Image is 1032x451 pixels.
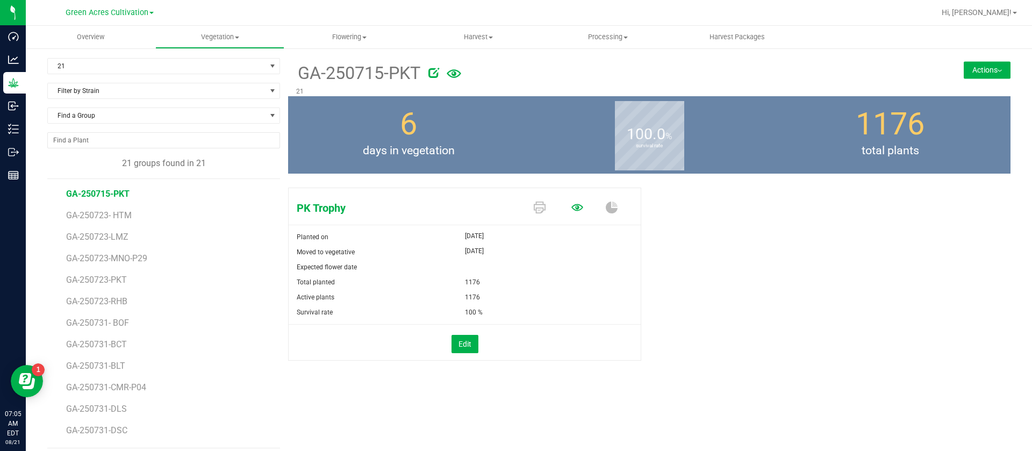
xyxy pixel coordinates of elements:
a: Harvest [414,26,543,48]
button: Edit [451,335,478,353]
group-info-box: Total number of plants [778,96,1002,174]
span: GA-250723-RHB [66,296,127,306]
b: survival rate [615,98,684,194]
span: GA-250723-MNO-P29 [66,253,147,263]
p: 08/21 [5,438,21,446]
span: Survival rate [297,309,333,316]
span: Vegetation [156,32,284,42]
span: total plants [770,142,1010,160]
a: Processing [543,26,673,48]
span: Processing [544,32,672,42]
inline-svg: Outbound [8,147,19,158]
iframe: Resource center [11,365,43,397]
span: Moved to vegetative [297,248,355,256]
button: Actions [964,61,1010,78]
span: select [266,59,279,74]
span: 1176 [465,275,480,290]
span: GA-250715-PKT [296,60,420,87]
group-info-box: Days in vegetation [296,96,521,174]
span: 21 [48,59,266,74]
span: [DATE] [465,245,484,257]
a: Overview [26,26,155,48]
group-info-box: Survival rate [537,96,762,174]
span: days in vegetation [288,142,529,160]
span: GA-250731- BOF [66,318,129,328]
p: 07:05 AM EDT [5,409,21,438]
span: GA-250723-LMZ [66,232,128,242]
a: Flowering [284,26,414,48]
span: 1176 [465,290,480,305]
span: Overview [62,32,119,42]
span: Green Acres Cultivation [66,8,148,17]
span: GA-250723-PKT [66,275,127,285]
span: GA-250731-CMR-P04 [66,382,146,392]
span: PK Trophy [289,200,523,216]
span: Active plants [297,293,334,301]
span: Hi, [PERSON_NAME]! [942,8,1012,17]
span: Planted on [297,233,328,241]
inline-svg: Inbound [8,101,19,111]
inline-svg: Dashboard [8,31,19,42]
p: 21 [296,87,882,96]
span: Harvest Packages [695,32,779,42]
span: Find a Group [48,108,266,123]
a: Harvest Packages [672,26,802,48]
span: 6 [400,106,417,142]
inline-svg: Grow [8,77,19,88]
input: NO DATA FOUND [48,133,279,148]
span: 100 % [465,305,483,320]
inline-svg: Reports [8,170,19,181]
span: Flowering [285,32,413,42]
span: Expected flower date [297,263,357,271]
span: GA-250731-BLT [66,361,125,371]
span: Harvest [414,32,543,42]
span: 1176 [856,106,924,142]
div: 21 groups found in 21 [47,157,280,170]
span: [DATE] [465,230,484,242]
a: Vegetation [155,26,285,48]
span: GA-250731-DLS [66,404,127,414]
span: GA-250715-PKT [66,189,130,199]
span: GA-250731-DSC [66,425,127,435]
iframe: Resource center unread badge [32,363,45,376]
span: GA-250731-BCT [66,339,127,349]
span: GA-250723- HTM [66,210,132,220]
inline-svg: Analytics [8,54,19,65]
span: Filter by Strain [48,83,266,98]
span: Total planted [297,278,335,286]
inline-svg: Inventory [8,124,19,134]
